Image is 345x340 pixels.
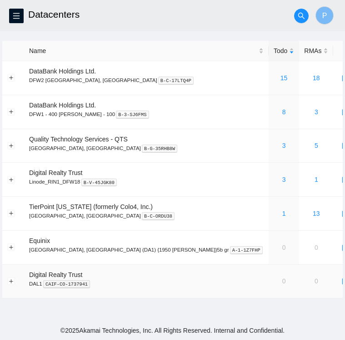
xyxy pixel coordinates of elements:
[282,210,286,217] a: 1
[313,210,320,217] a: 13
[8,108,15,116] button: Expand row
[29,178,264,186] p: Linode_RIN1_DFW18
[315,244,318,251] a: 0
[8,142,15,149] button: Expand row
[315,142,318,149] a: 5
[322,10,327,21] span: P
[29,136,128,143] span: Quality Technology Services - QTS
[8,176,15,183] button: Expand row
[282,108,286,116] a: 8
[29,271,82,278] span: Digital Realty Trust
[315,277,318,285] a: 0
[29,203,153,210] span: TierPoint [US_STATE] (formerly Colo4, Inc.)
[81,179,117,187] kbd: B-V-45JGK80
[29,246,264,254] p: [GEOGRAPHIC_DATA], [GEOGRAPHIC_DATA] (DA1) {1950 [PERSON_NAME]}5b gr
[313,74,320,82] a: 18
[142,212,175,220] kbd: B-C-ORDU38
[8,277,15,285] button: Expand row
[142,145,178,153] kbd: B-G-35RHB8W
[280,74,288,82] a: 15
[294,9,309,23] button: search
[282,176,286,183] a: 3
[8,244,15,251] button: Expand row
[29,212,264,220] p: [GEOGRAPHIC_DATA], [GEOGRAPHIC_DATA]
[8,210,15,217] button: Expand row
[29,68,96,75] span: DataBank Holdings Ltd.
[315,6,334,24] button: P
[282,142,286,149] a: 3
[158,77,194,85] kbd: B-C-17LTQ4P
[29,102,96,109] span: DataBank Holdings Ltd.
[29,76,264,84] p: DFW2 [GEOGRAPHIC_DATA], [GEOGRAPHIC_DATA]
[116,111,149,119] kbd: B-3-SJ6FMS
[9,9,24,23] button: menu
[315,108,318,116] a: 3
[8,74,15,82] button: Expand row
[230,246,263,254] kbd: A-1-1Z7FHP
[282,277,286,285] a: 0
[29,237,50,244] span: Equinix
[295,12,308,19] span: search
[29,144,264,152] p: [GEOGRAPHIC_DATA], [GEOGRAPHIC_DATA]
[29,169,82,176] span: Digital Realty Trust
[29,110,264,118] p: DFW1 - 400 [PERSON_NAME] - 100
[29,280,264,288] p: DAL1
[43,280,90,288] kbd: CAIF-CO-1737941
[315,176,318,183] a: 1
[282,244,286,251] a: 0
[10,12,23,19] span: menu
